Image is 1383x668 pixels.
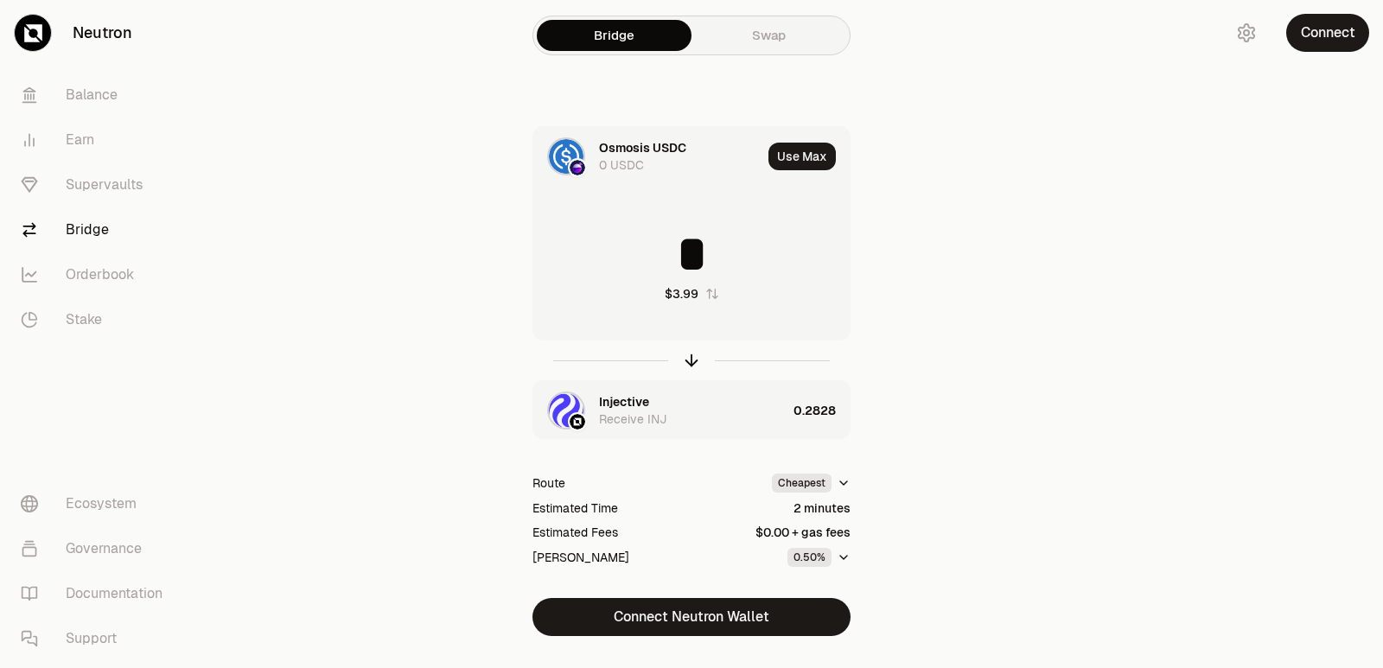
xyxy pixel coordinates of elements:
[793,381,850,440] div: 0.2828
[7,481,187,526] a: Ecosystem
[7,616,187,661] a: Support
[549,139,583,174] img: USDC Logo
[755,524,851,541] div: $0.00 + gas fees
[691,20,846,51] a: Swap
[7,118,187,162] a: Earn
[532,474,565,492] div: Route
[570,414,585,429] img: Neutron Logo
[599,139,686,156] div: Osmosis USDC
[533,127,762,186] div: USDC LogoOsmosis LogoOsmosis USDC0 USDC
[599,410,666,428] div: Receive INJ
[1286,14,1369,52] button: Connect
[787,548,832,567] div: 0.50%
[768,143,836,170] button: Use Max
[7,571,187,616] a: Documentation
[533,381,850,440] button: INJ LogoNeutron LogoInjectiveReceive INJ0.2828
[532,598,851,636] button: Connect Neutron Wallet
[772,474,832,493] div: Cheapest
[599,393,649,410] div: Injective
[7,73,187,118] a: Balance
[7,526,187,571] a: Governance
[532,524,618,541] div: Estimated Fees
[532,549,629,566] div: [PERSON_NAME]
[532,499,618,517] div: Estimated Time
[7,297,187,342] a: Stake
[549,393,583,428] img: INJ Logo
[772,474,851,493] button: Cheapest
[7,162,187,207] a: Supervaults
[787,548,851,567] button: 0.50%
[533,381,787,440] div: INJ LogoNeutron LogoInjectiveReceive INJ
[537,20,691,51] a: Bridge
[793,499,851,517] div: 2 minutes
[599,156,644,174] div: 0 USDC
[7,252,187,297] a: Orderbook
[665,285,719,302] button: $3.99
[665,285,698,302] div: $3.99
[570,160,585,175] img: Osmosis Logo
[7,207,187,252] a: Bridge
